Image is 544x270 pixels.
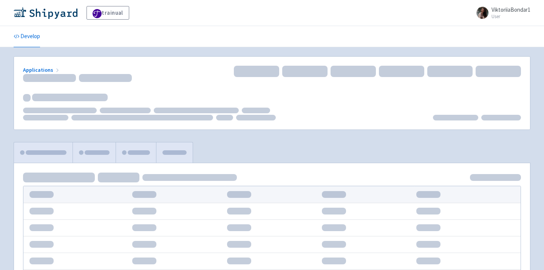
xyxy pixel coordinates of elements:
a: trainual [87,6,129,20]
a: ViktoriiaBondar1 User [472,7,530,19]
small: User [491,14,530,19]
img: Shipyard logo [14,7,77,19]
span: ViktoriiaBondar1 [491,6,530,13]
a: Applications [23,66,60,73]
a: Develop [14,26,40,47]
